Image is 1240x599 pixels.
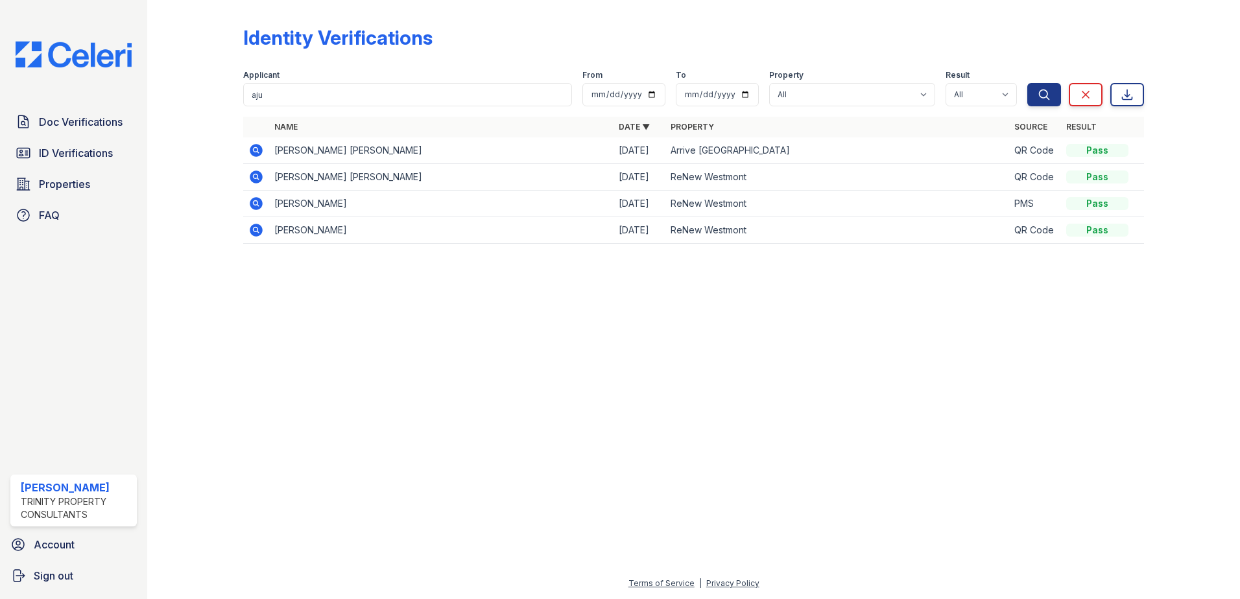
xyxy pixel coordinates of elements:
[5,532,142,558] a: Account
[1009,217,1061,244] td: QR Code
[269,137,614,164] td: [PERSON_NAME] [PERSON_NAME]
[946,70,970,80] label: Result
[1009,137,1061,164] td: QR Code
[619,122,650,132] a: Date ▼
[676,70,686,80] label: To
[269,217,614,244] td: [PERSON_NAME]
[39,176,90,192] span: Properties
[21,495,132,521] div: Trinity Property Consultants
[243,70,280,80] label: Applicant
[10,171,137,197] a: Properties
[10,109,137,135] a: Doc Verifications
[1014,122,1047,132] a: Source
[699,578,702,588] div: |
[39,145,113,161] span: ID Verifications
[34,568,73,583] span: Sign out
[39,114,123,130] span: Doc Verifications
[614,217,665,244] td: [DATE]
[614,164,665,191] td: [DATE]
[1066,170,1128,183] div: Pass
[628,578,695,588] a: Terms of Service
[1066,144,1128,157] div: Pass
[243,83,572,106] input: Search by name or phone number
[274,122,298,132] a: Name
[10,140,137,166] a: ID Verifications
[5,41,142,67] img: CE_Logo_Blue-a8612792a0a2168367f1c8372b55b34899dd931a85d93a1a3d3e32e68fde9ad4.png
[582,70,602,80] label: From
[665,191,1010,217] td: ReNew Westmont
[614,191,665,217] td: [DATE]
[34,537,75,552] span: Account
[269,191,614,217] td: [PERSON_NAME]
[1009,191,1061,217] td: PMS
[665,217,1010,244] td: ReNew Westmont
[243,26,433,49] div: Identity Verifications
[671,122,714,132] a: Property
[1066,197,1128,210] div: Pass
[665,164,1010,191] td: ReNew Westmont
[21,480,132,495] div: [PERSON_NAME]
[1066,122,1097,132] a: Result
[706,578,759,588] a: Privacy Policy
[10,202,137,228] a: FAQ
[1066,224,1128,237] div: Pass
[769,70,804,80] label: Property
[5,563,142,589] a: Sign out
[665,137,1010,164] td: Arrive [GEOGRAPHIC_DATA]
[1009,164,1061,191] td: QR Code
[269,164,614,191] td: [PERSON_NAME] [PERSON_NAME]
[39,207,60,223] span: FAQ
[614,137,665,164] td: [DATE]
